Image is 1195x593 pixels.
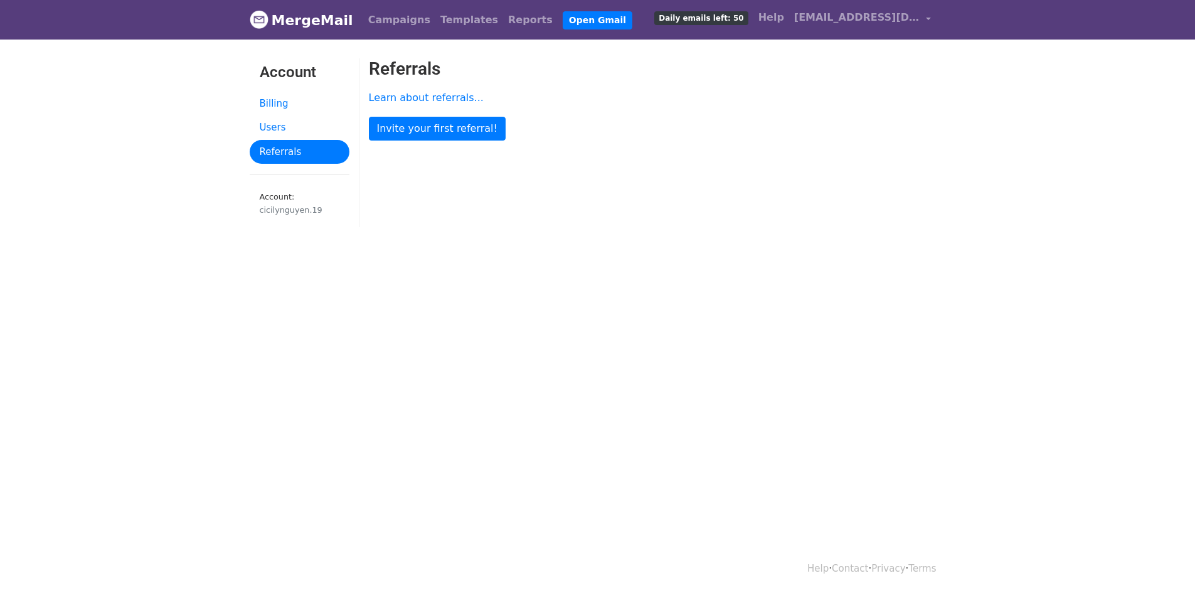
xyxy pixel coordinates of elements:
[563,11,632,29] a: Open Gmail
[832,563,868,574] a: Contact
[260,192,339,216] small: Account:
[369,92,484,104] a: Learn about referrals...
[260,204,339,216] div: cicilynguyen.19
[435,8,503,33] a: Templates
[908,563,936,574] a: Terms
[753,5,789,30] a: Help
[871,563,905,574] a: Privacy
[807,563,829,574] a: Help
[250,115,349,140] a: Users
[503,8,558,33] a: Reports
[654,11,748,25] span: Daily emails left: 50
[250,10,268,29] img: MergeMail logo
[649,5,753,30] a: Daily emails left: 50
[250,92,349,116] a: Billing
[363,8,435,33] a: Campaigns
[250,7,353,33] a: MergeMail
[794,10,920,25] span: [EMAIL_ADDRESS][DOMAIN_NAME]
[369,117,506,141] a: Invite your first referral!
[260,63,339,82] h3: Account
[789,5,936,35] a: [EMAIL_ADDRESS][DOMAIN_NAME]
[250,140,349,164] a: Referrals
[369,58,946,80] h2: Referrals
